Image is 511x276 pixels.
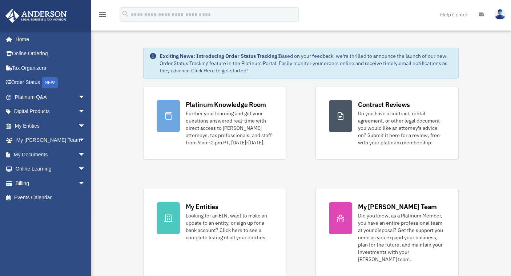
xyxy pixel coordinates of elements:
[78,162,93,177] span: arrow_drop_down
[358,202,437,211] div: My [PERSON_NAME] Team
[5,147,96,162] a: My Documentsarrow_drop_down
[5,162,96,176] a: Online Learningarrow_drop_down
[5,104,96,119] a: Digital Productsarrow_drop_down
[5,32,93,47] a: Home
[78,176,93,191] span: arrow_drop_down
[191,67,248,74] a: Click Here to get started!
[186,212,273,241] div: Looking for an EIN, want to make an update to an entity, or sign up for a bank account? Click her...
[5,133,96,148] a: My [PERSON_NAME] Teamarrow_drop_down
[98,13,107,19] a: menu
[78,133,93,148] span: arrow_drop_down
[42,77,58,88] div: NEW
[78,119,93,133] span: arrow_drop_down
[315,87,459,160] a: Contract Reviews Do you have a contract, rental agreement, or other legal document you would like...
[5,119,96,133] a: My Entitiesarrow_drop_down
[186,100,266,109] div: Platinum Knowledge Room
[5,176,96,191] a: Billingarrow_drop_down
[143,87,286,160] a: Platinum Knowledge Room Further your learning and get your questions answered real-time with dire...
[5,75,96,90] a: Order StatusNEW
[186,110,273,146] div: Further your learning and get your questions answered real-time with direct access to [PERSON_NAM...
[358,110,445,146] div: Do you have a contract, rental agreement, or other legal document you would like an attorney's ad...
[78,90,93,105] span: arrow_drop_down
[5,61,96,75] a: Tax Organizers
[186,202,218,211] div: My Entities
[5,191,96,205] a: Events Calendar
[5,90,96,104] a: Platinum Q&Aarrow_drop_down
[160,53,279,59] strong: Exciting News: Introducing Order Status Tracking!
[3,9,69,23] img: Anderson Advisors Platinum Portal
[358,100,410,109] div: Contract Reviews
[358,212,445,263] div: Did you know, as a Platinum Member, you have an entire professional team at your disposal? Get th...
[98,10,107,19] i: menu
[78,147,93,162] span: arrow_drop_down
[5,47,96,61] a: Online Ordering
[78,104,93,119] span: arrow_drop_down
[160,52,453,74] div: Based on your feedback, we're thrilled to announce the launch of our new Order Status Tracking fe...
[495,9,506,20] img: User Pic
[121,10,129,18] i: search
